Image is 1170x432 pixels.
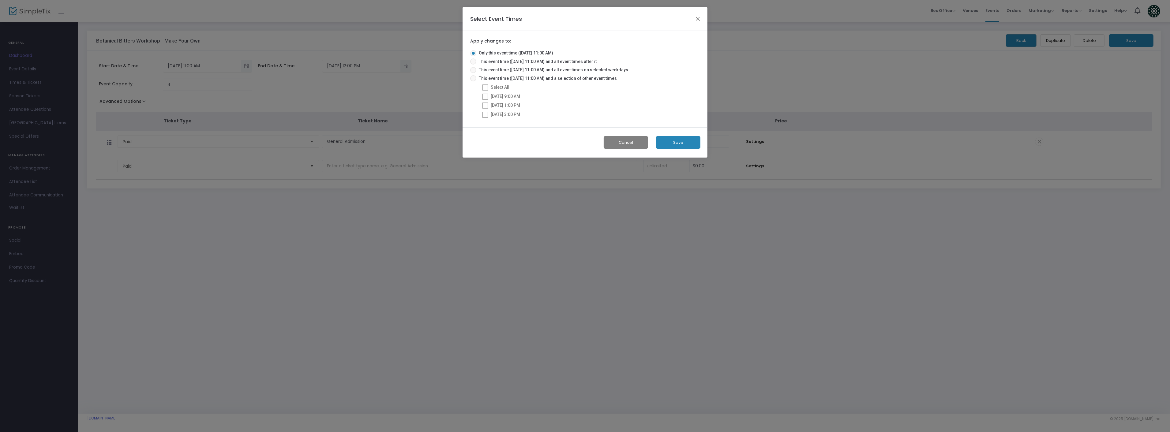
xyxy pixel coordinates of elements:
[476,50,553,56] span: Only this event time ([DATE] 11:00 AM)
[694,15,702,23] button: Close
[476,75,617,82] span: This event time ([DATE] 11:00 AM) and a selection of other event times
[604,136,648,149] button: Cancel
[656,136,700,149] button: Save
[470,39,511,44] label: Apply changes to:
[491,103,520,108] span: [DATE] 1:00 PM
[476,67,628,73] span: This event time ([DATE] 11:00 AM) and all event times on selected weekdays
[491,94,520,99] span: [DATE] 9:00 AM
[491,85,509,90] span: Select All
[470,15,522,23] h4: Select Event Times
[476,58,597,65] span: This event time ([DATE] 11:00 AM) and all event times after it
[491,112,520,117] span: [DATE] 3:00 PM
